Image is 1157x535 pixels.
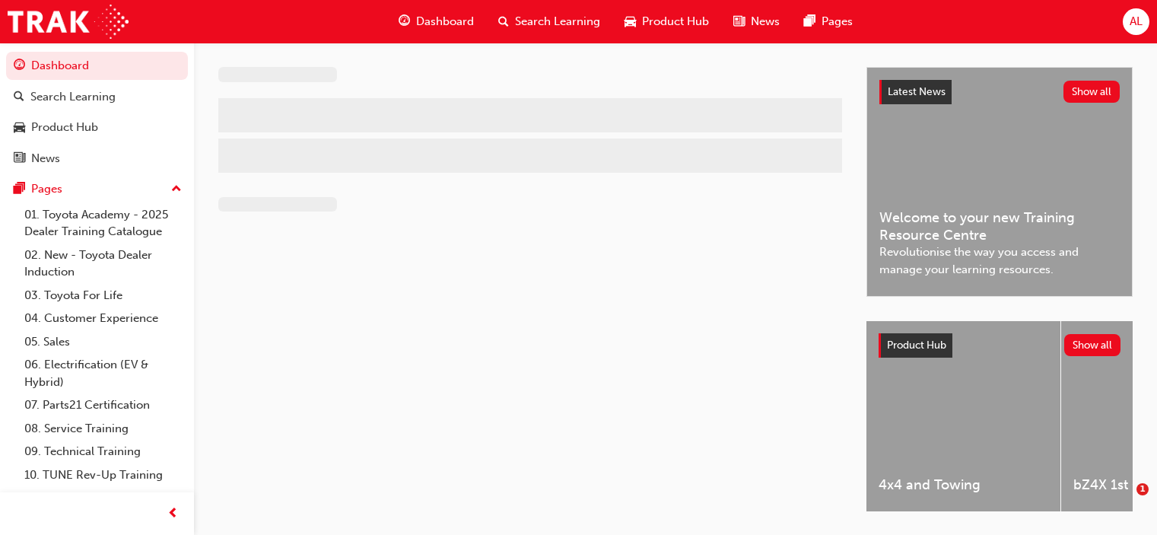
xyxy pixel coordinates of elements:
a: Latest NewsShow all [879,80,1120,104]
span: Search Learning [515,13,600,30]
a: Search Learning [6,83,188,111]
button: Pages [6,175,188,203]
span: Revolutionise the way you access and manage your learning resources. [879,244,1120,278]
a: 07. Parts21 Certification [18,393,188,417]
div: Search Learning [30,88,116,106]
span: news-icon [733,12,745,31]
iframe: Intercom live chat [1105,483,1142,520]
span: car-icon [14,121,25,135]
button: AL [1123,8,1149,35]
span: Latest News [888,85,946,98]
div: Pages [31,180,62,198]
a: Product HubShow all [879,333,1120,358]
span: car-icon [625,12,636,31]
span: news-icon [14,152,25,166]
a: All Pages [18,486,188,510]
a: 01. Toyota Academy - 2025 Dealer Training Catalogue [18,203,188,244]
span: prev-icon [167,505,179,524]
a: pages-iconPages [792,6,865,37]
a: Latest NewsShow allWelcome to your new Training Resource CentreRevolutionise the way you access a... [866,67,1133,297]
span: Welcome to your new Training Resource Centre [879,209,1120,244]
span: Product Hub [642,13,709,30]
a: 02. New - Toyota Dealer Induction [18,244,188,284]
div: News [31,150,60,167]
span: 1 [1136,483,1149,495]
span: up-icon [171,180,182,199]
button: DashboardSearch LearningProduct HubNews [6,49,188,175]
span: Pages [822,13,853,30]
a: car-iconProduct Hub [612,6,721,37]
button: Show all [1064,334,1121,356]
button: Show all [1063,81,1120,103]
span: guage-icon [14,59,25,73]
span: Product Hub [887,339,946,352]
a: 09. Technical Training [18,440,188,463]
span: guage-icon [399,12,410,31]
a: news-iconNews [721,6,792,37]
a: 04. Customer Experience [18,307,188,330]
span: 4x4 and Towing [879,476,1048,494]
span: pages-icon [804,12,815,31]
span: News [751,13,780,30]
a: Product Hub [6,113,188,142]
div: Product Hub [31,119,98,136]
span: search-icon [498,12,509,31]
a: search-iconSearch Learning [486,6,612,37]
a: guage-iconDashboard [386,6,486,37]
a: News [6,145,188,173]
a: Dashboard [6,52,188,80]
span: search-icon [14,91,24,104]
a: 4x4 and Towing [866,321,1060,511]
span: Dashboard [416,13,474,30]
span: pages-icon [14,183,25,196]
a: 06. Electrification (EV & Hybrid) [18,353,188,393]
a: 08. Service Training [18,417,188,441]
a: 10. TUNE Rev-Up Training [18,463,188,487]
a: 05. Sales [18,330,188,354]
span: AL [1130,13,1143,30]
a: 03. Toyota For Life [18,284,188,307]
img: Trak [8,5,129,39]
